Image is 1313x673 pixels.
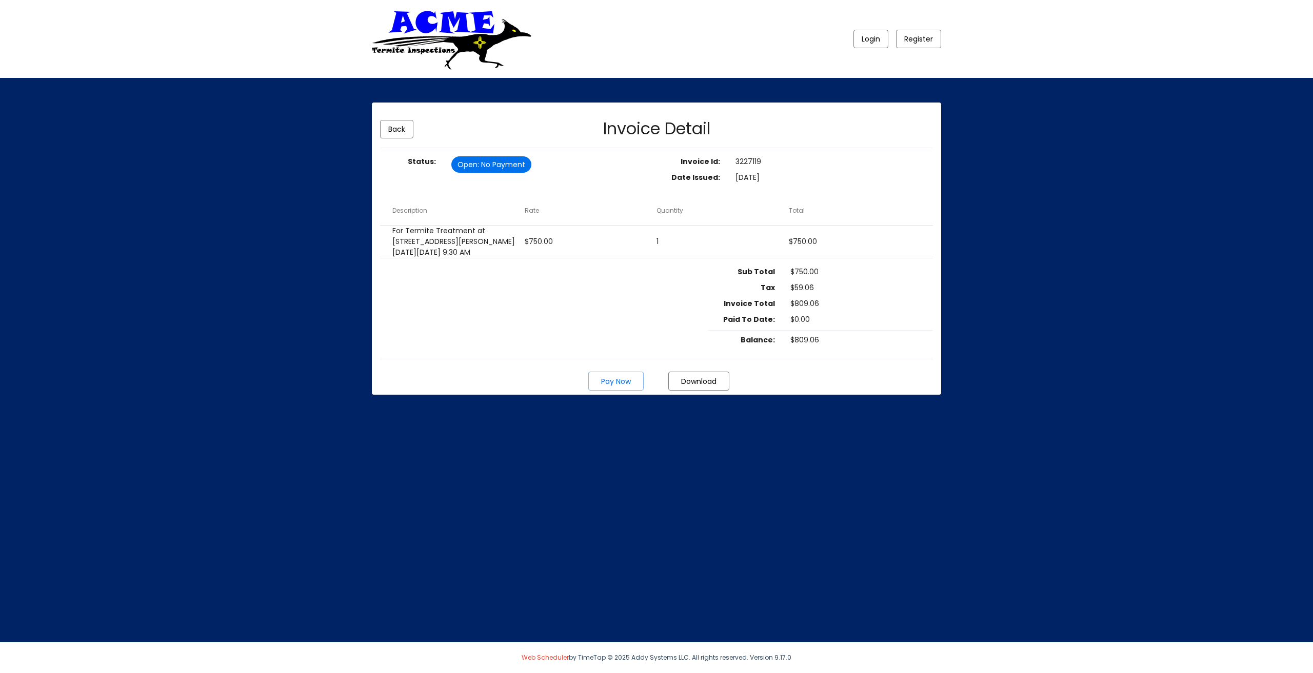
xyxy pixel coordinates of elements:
button: Print Invoice [668,372,729,391]
dd: $809.06 [783,298,933,310]
span: $750.00 [525,236,553,247]
button: Change sorting for quantity [656,206,683,215]
dd: $59.06 [783,282,933,294]
span: Login [862,34,880,44]
span: $750.00 [789,236,817,247]
a: Web Scheduler [522,653,569,662]
strong: Status: [408,156,436,167]
strong: Sub Total [738,267,775,277]
span: Back [388,124,405,134]
div: by TimeTap © 2025 Addy Systems LLC. All rights reserved. Version 9.17.0 [364,642,949,673]
span: : No Payment [478,159,525,170]
strong: Paid To Date: [723,314,775,324]
strong: Invoice Total [724,298,775,309]
span: Download [681,376,717,386]
button: Pay Invoice [588,372,644,391]
span: Register [904,34,933,44]
span: 1 [656,236,659,247]
button: Change sorting for description [392,206,427,215]
h2: Invoice Detail [603,120,710,137]
strong: Date Issued: [671,172,720,182]
dd: [DATE] [728,172,941,184]
mat-chip: Open [451,156,531,173]
strong: Tax [761,282,775,293]
button: Register [896,30,941,48]
strong: Balance: [741,335,775,345]
dd: $809.06 [783,335,933,346]
span: 3227119 [735,156,761,167]
button: Login [853,30,888,48]
dd: $0.00 [783,314,933,326]
span: For Termite Treatment at [STREET_ADDRESS][PERSON_NAME] [DATE][DATE] 9:30 AM [392,226,525,258]
button: Go Back [380,120,413,138]
strong: Invoice Id: [681,156,720,167]
dd: $750.00 [783,267,933,278]
button: Change sorting for netAmount [789,206,805,215]
button: Change sorting for rate [525,206,539,215]
span: Pay Now [601,376,631,386]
